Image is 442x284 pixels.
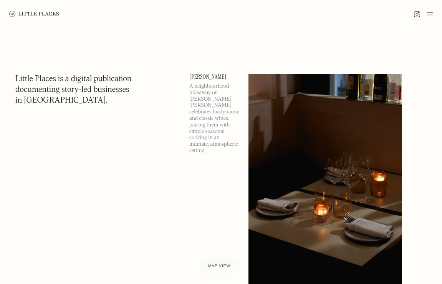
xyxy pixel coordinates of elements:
[15,74,132,106] h1: Little Places is a digital publication documenting story-led businesses in [GEOGRAPHIC_DATA].
[208,264,230,268] span: Map view
[189,74,239,80] a: [PERSON_NAME]
[199,258,240,275] a: Map view
[189,83,239,154] p: A neighbourhood hideaway on [PERSON_NAME], [PERSON_NAME] celebrates biodynamic and classic wines,...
